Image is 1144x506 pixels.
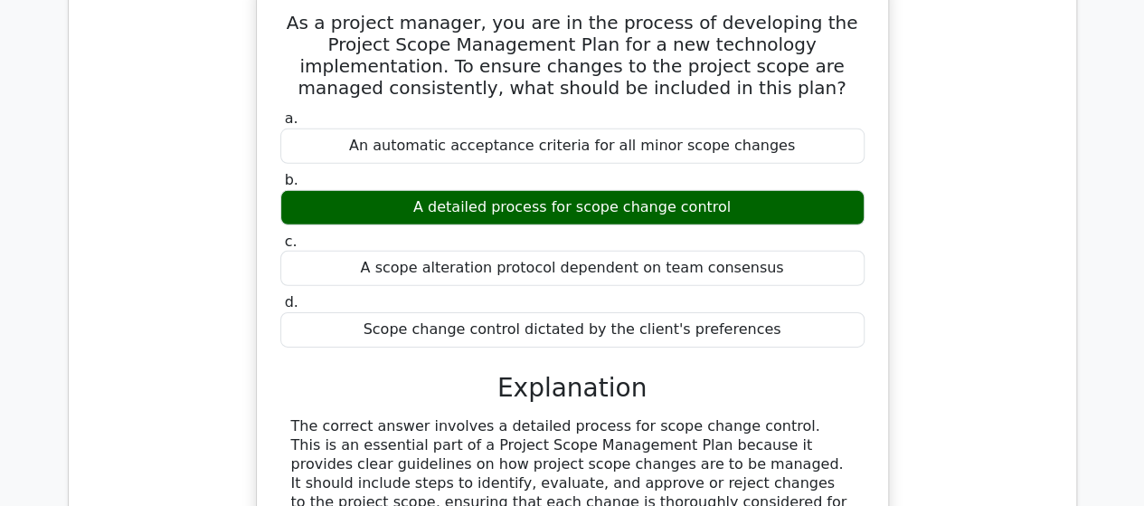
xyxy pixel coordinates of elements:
span: c. [285,233,298,250]
div: A detailed process for scope change control [280,190,865,225]
span: b. [285,171,298,188]
h3: Explanation [291,373,854,404]
span: a. [285,110,298,127]
div: Scope change control dictated by the client's preferences [280,312,865,348]
div: A scope alteration protocol dependent on team consensus [280,251,865,286]
span: d. [285,293,298,310]
h5: As a project manager, you are in the process of developing the Project Scope Management Plan for ... [279,12,866,99]
div: An automatic acceptance criteria for all minor scope changes [280,129,865,164]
